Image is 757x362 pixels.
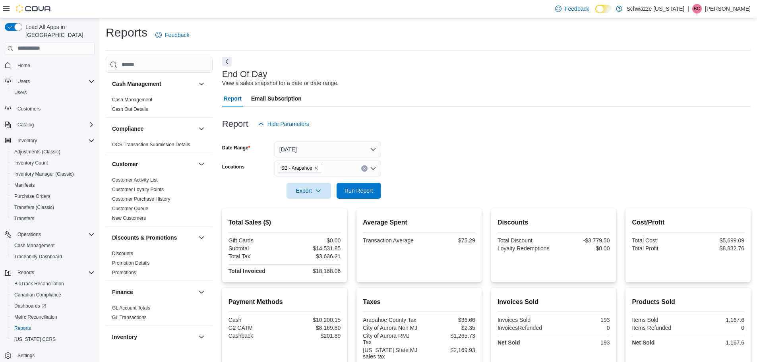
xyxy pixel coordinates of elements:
strong: Net Sold [632,339,654,346]
button: Cash Management [8,240,98,251]
button: Operations [14,230,44,239]
div: 0 [555,325,610,331]
button: Traceabilty Dashboard [8,251,98,262]
span: Manifests [11,180,95,190]
span: Cash Management [11,241,95,250]
span: Cash Management [14,242,54,249]
div: Finance [106,303,213,325]
a: Customer Loyalty Points [112,187,164,192]
span: Cash Out Details [112,106,148,112]
a: Transfers (Classic) [11,203,57,212]
div: City of Aurora RMJ Tax [363,333,417,345]
input: Dark Mode [595,5,612,13]
div: 193 [555,339,610,346]
a: Promotions [112,270,136,275]
div: $2,169.93 [421,347,475,353]
div: Items Refunded [632,325,686,331]
button: Home [2,60,98,71]
span: Promotions [112,269,136,276]
span: Canadian Compliance [14,292,61,298]
span: Report [224,91,242,106]
div: [US_STATE] State MJ sales tax [363,347,417,360]
button: Remove SB - Arapahoe from selection in this group [314,166,319,170]
div: Total Tax [228,253,283,259]
div: Cash Management [106,95,213,117]
span: Load All Apps in [GEOGRAPHIC_DATA] [22,23,95,39]
h3: Finance [112,288,133,296]
div: $8,169.80 [286,325,341,331]
button: Open list of options [370,165,376,172]
div: Loyalty Redemptions [498,245,552,252]
div: Items Sold [632,317,686,323]
div: Arapahoe County Tax [363,317,417,323]
span: Users [17,78,30,85]
span: Inventory Manager (Classic) [14,171,74,177]
a: Feedback [152,27,192,43]
span: Operations [17,231,41,238]
span: Dashboards [14,303,46,309]
span: Catalog [14,120,95,130]
span: Customers [17,106,41,112]
h3: Inventory [112,333,137,341]
div: -$3,779.50 [555,237,610,244]
a: New Customers [112,215,146,221]
span: Traceabilty Dashboard [11,252,95,261]
span: Customer Purchase History [112,196,170,202]
button: Compliance [112,125,195,133]
div: Total Discount [498,237,552,244]
span: Customer Activity List [112,177,158,183]
a: Dashboards [11,301,49,311]
a: Customers [14,104,44,114]
button: Next [222,57,232,66]
span: Adjustments (Classic) [11,147,95,157]
a: Promotion Details [112,260,150,266]
button: Metrc Reconciliation [8,312,98,323]
span: Washington CCRS [11,335,95,344]
button: Customers [2,103,98,114]
a: Purchase Orders [11,192,54,201]
div: Gift Cards [228,237,283,244]
button: Finance [112,288,195,296]
span: Home [17,62,30,69]
a: Discounts [112,251,133,256]
span: Transfers (Classic) [14,204,54,211]
div: Cash [228,317,283,323]
button: Users [14,77,33,86]
button: Catalog [2,119,98,130]
span: Canadian Compliance [11,290,95,300]
span: Dashboards [11,301,95,311]
div: $2.35 [421,325,475,331]
h2: Total Sales ($) [228,218,341,227]
div: $0.00 [555,245,610,252]
a: Cash Management [112,97,152,103]
h3: End Of Day [222,70,267,79]
span: Feedback [565,5,589,13]
button: Inventory Manager (Classic) [8,168,98,180]
button: BioTrack Reconciliation [8,278,98,289]
a: Manifests [11,180,38,190]
button: Canadian Compliance [8,289,98,300]
a: Users [11,88,30,97]
span: Adjustments (Classic) [14,149,60,155]
span: Reports [14,325,31,331]
button: [DATE] [275,141,381,157]
div: Total Profit [632,245,686,252]
button: Catalog [14,120,37,130]
div: Total Cost [632,237,686,244]
h3: Compliance [112,125,143,133]
button: Reports [14,268,37,277]
button: Customer [197,159,206,169]
a: Cash Management [11,241,58,250]
div: $8,832.76 [690,245,744,252]
span: BC [694,4,701,14]
span: Inventory Manager (Classic) [11,169,95,179]
div: $18,168.06 [286,268,341,274]
span: Customers [14,104,95,114]
span: Hide Parameters [267,120,309,128]
button: Customer [112,160,195,168]
span: BioTrack Reconciliation [11,279,95,288]
button: Transfers [8,213,98,224]
a: Customer Queue [112,206,148,211]
span: GL Transactions [112,314,147,321]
